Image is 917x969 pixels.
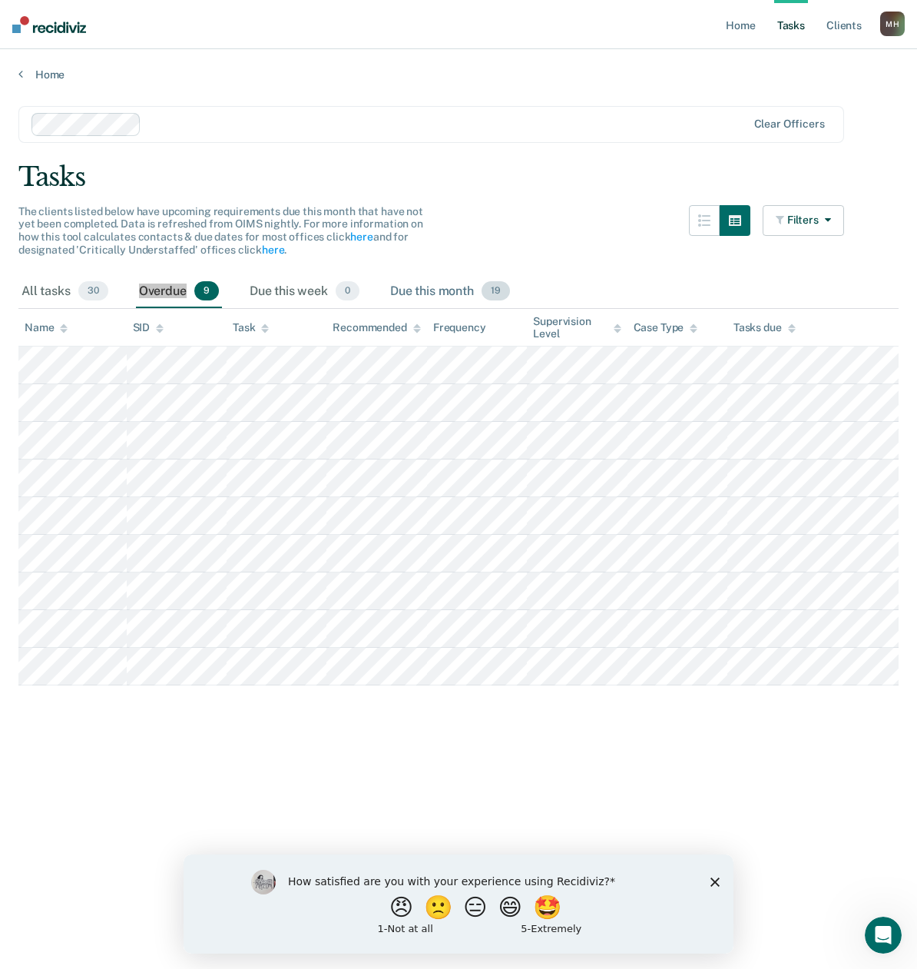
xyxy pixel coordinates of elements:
[754,118,825,131] div: Clear officers
[880,12,905,36] button: MH
[482,281,510,301] span: 19
[18,205,423,256] span: The clients listed below have upcoming requirements due this month that have not yet been complet...
[194,281,219,301] span: 9
[336,281,359,301] span: 0
[136,275,222,309] div: Overdue9
[25,321,68,334] div: Name
[733,321,796,334] div: Tasks due
[12,16,86,33] img: Recidiviz
[78,281,108,301] span: 30
[184,855,733,954] iframe: Survey by Kim from Recidiviz
[634,321,698,334] div: Case Type
[18,275,111,309] div: All tasks30
[865,917,902,954] iframe: Intercom live chat
[18,68,899,81] a: Home
[18,161,899,193] div: Tasks
[387,275,513,309] div: Due this month19
[350,231,372,243] a: here
[333,321,420,334] div: Recommended
[880,12,905,36] div: M H
[233,321,269,334] div: Task
[433,321,486,334] div: Frequency
[247,275,362,309] div: Due this week0
[533,315,621,341] div: Supervision Level
[262,244,284,256] a: here
[763,205,844,236] button: Filters
[133,321,164,334] div: SID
